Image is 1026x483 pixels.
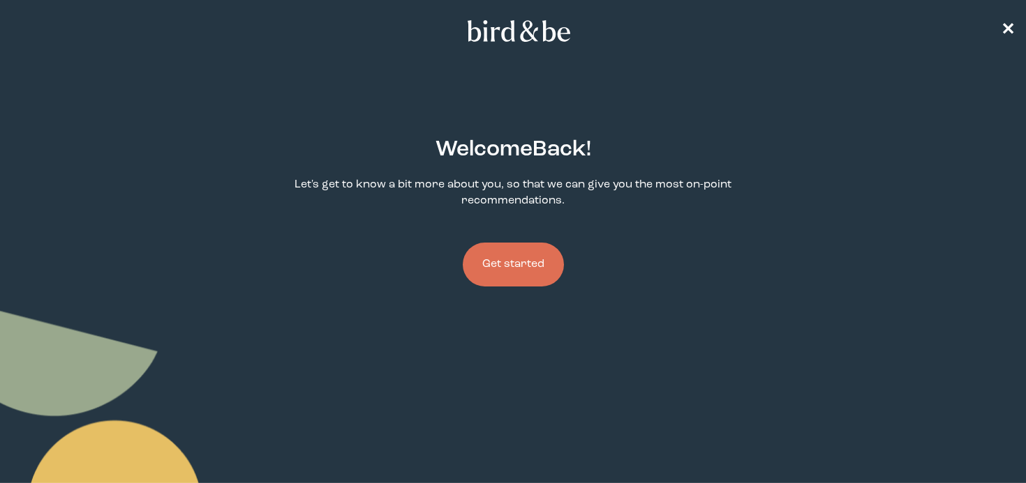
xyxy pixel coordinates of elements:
h2: Welcome Back ! [436,134,591,166]
iframe: Gorgias live chat messenger [956,417,1012,469]
span: ✕ [1001,22,1015,39]
a: ✕ [1001,19,1015,43]
button: Get started [463,243,564,286]
a: Get started [463,220,564,309]
p: Let's get to know a bit more about you, so that we can give you the most on-point recommendations. [268,177,759,209]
